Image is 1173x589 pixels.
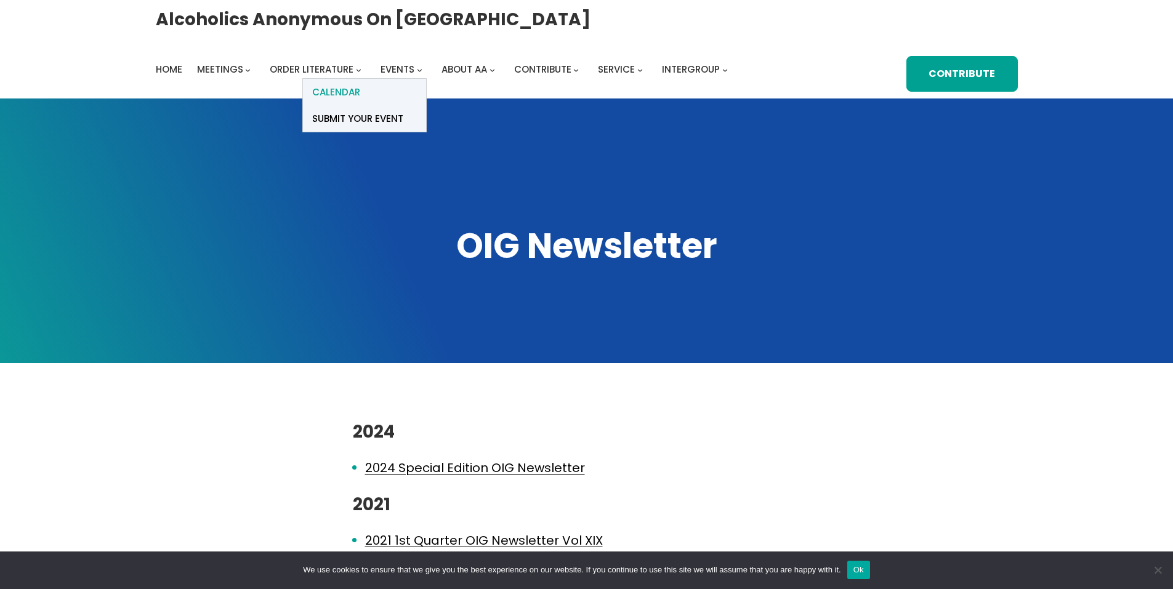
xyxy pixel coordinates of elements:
a: Calendar [303,79,426,105]
span: We use cookies to ensure that we give you the best experience on our website. If you continue to ... [303,564,840,576]
a: About AA [441,61,487,78]
a: Intergroup [662,61,720,78]
a: Contribute [906,56,1017,92]
span: Service [598,63,635,76]
a: Submit Your Event [303,105,426,132]
a: 2024 Special Edition OIG Newsletter [365,459,585,476]
button: Service submenu [637,66,643,72]
a: Service [598,61,635,78]
a: Events [381,61,414,78]
button: About AA submenu [490,66,495,72]
a: Alcoholics Anonymous on [GEOGRAPHIC_DATA] [156,4,591,34]
a: 2021 1st Quarter OIG Newsletter Vol XIX [365,532,603,549]
span: Order Literature [270,63,353,76]
strong: 2024 [353,420,395,444]
button: Meetings submenu [245,66,251,72]
a: Meetings [197,61,243,78]
button: Ok [847,561,870,579]
span: Submit Your Event [312,110,403,127]
button: Intergroup submenu [722,66,728,72]
button: Events submenu [417,66,422,72]
span: About AA [441,63,487,76]
strong: 2021 [353,492,390,516]
a: Contribute [514,61,571,78]
button: Order Literature submenu [356,66,361,72]
span: Calendar [312,84,360,101]
span: No [1151,564,1164,576]
span: Contribute [514,63,571,76]
span: Meetings [197,63,243,76]
nav: Intergroup [156,61,732,78]
span: Events [381,63,414,76]
a: Home [156,61,182,78]
span: Home [156,63,182,76]
button: Contribute submenu [573,66,579,72]
span: Intergroup [662,63,720,76]
h1: OIG Newsletter [156,223,1018,270]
